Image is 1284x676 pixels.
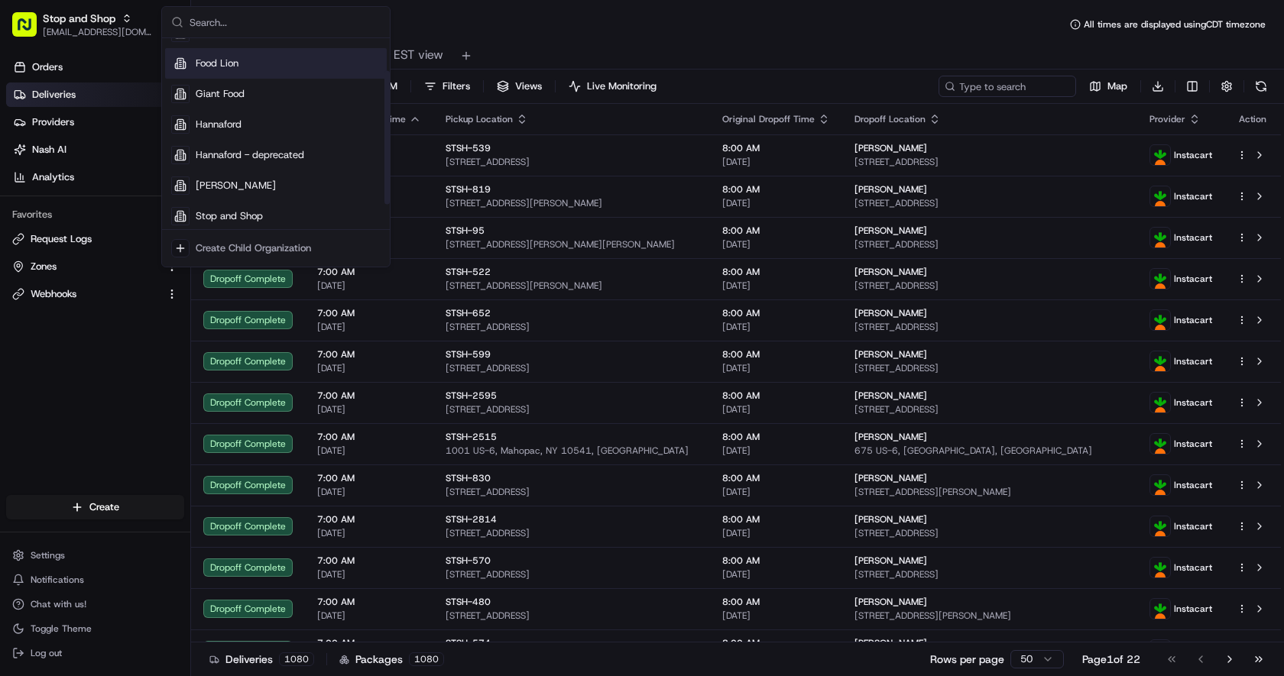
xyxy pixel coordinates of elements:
span: 7:00 AM [317,596,421,608]
div: Create Child Organization [196,241,311,255]
button: Refresh [1250,76,1272,97]
span: [DATE] [317,568,421,581]
span: [STREET_ADDRESS][PERSON_NAME][PERSON_NAME] [446,238,698,251]
div: 📗 [15,223,28,235]
span: STSH-599 [446,348,491,361]
span: Giant Food [196,87,245,101]
span: Pickup Location [446,113,513,125]
span: [STREET_ADDRESS] [446,486,698,498]
span: [DATE] [722,238,830,251]
div: Page 1 of 22 [1082,652,1140,667]
img: profile_instacart_ahold_partner.png [1150,475,1170,495]
span: [DATE] [722,568,830,581]
span: [EMAIL_ADDRESS][DOMAIN_NAME] [43,26,152,38]
span: Toggle Theme [31,623,92,635]
span: Instacart [1174,314,1212,326]
button: Toggle Theme [6,618,184,639]
span: 8:00 AM [722,555,830,567]
span: Filters [443,79,470,93]
button: Chat with us! [6,594,184,615]
span: 8:00 AM [722,142,830,154]
button: Create [6,495,184,519]
input: Type to search [939,76,1076,97]
span: Deliveries [32,88,76,102]
span: Dropoff Location [854,113,926,125]
span: [STREET_ADDRESS] [854,197,1125,209]
p: Rows per page [930,652,1004,667]
span: STSH-652 [446,307,491,319]
button: Live Monitoring [562,76,663,97]
a: Providers [6,110,190,134]
span: 8:00 AM [722,348,830,361]
span: Orders [32,60,63,74]
span: [STREET_ADDRESS] [446,156,698,168]
span: 7:00 AM [317,348,421,361]
span: Food Lion [196,57,238,70]
button: Stop and Shop[EMAIL_ADDRESS][DOMAIN_NAME] [6,6,158,43]
span: [STREET_ADDRESS][PERSON_NAME] [854,610,1125,622]
span: [PERSON_NAME] [854,142,927,154]
div: 1080 [409,652,444,666]
span: All times are displayed using CDT timezone [1084,18,1266,31]
span: [DATE] [317,403,421,416]
span: Original Dropoff Time [722,113,815,125]
span: 7:00 AM [317,472,421,484]
img: profile_instacart_ahold_partner.png [1150,599,1170,619]
span: [DATE] [317,445,421,457]
button: Zones [6,254,184,279]
img: profile_instacart_ahold_partner.png [1150,145,1170,165]
span: Nash AI [32,143,66,157]
span: 8:00 AM [722,472,830,484]
span: 8:00 AM [722,183,830,196]
span: [STREET_ADDRESS] [854,362,1125,374]
img: profile_instacart_ahold_partner.png [1150,310,1170,330]
span: STSH-570 [446,555,491,567]
span: [STREET_ADDRESS] [854,280,1125,292]
span: [PERSON_NAME] [854,266,927,278]
a: Orders [6,55,190,79]
img: profile_instacart_ahold_partner.png [1150,228,1170,247]
span: 8:00 AM [722,513,830,526]
span: [DATE] [722,486,830,498]
span: [STREET_ADDRESS][PERSON_NAME] [854,486,1125,498]
img: profile_instacart_ahold_partner.png [1150,393,1170,412]
span: Map [1107,79,1127,93]
span: Providers [32,115,74,129]
span: [STREET_ADDRESS] [854,527,1125,539]
span: 7:00 AM [317,513,421,526]
span: Instacart [1174,438,1212,450]
span: STSH-539 [446,142,491,154]
img: profile_instacart_ahold_partner.png [1150,186,1170,206]
span: [DATE] [722,362,830,374]
button: Stop and Shop [43,11,115,26]
span: Instacart [1174,396,1212,409]
a: Powered byPylon [108,258,185,270]
span: [PERSON_NAME] [854,431,927,443]
img: profile_instacart_ahold_partner.png [1150,434,1170,454]
span: [PERSON_NAME] [854,348,927,361]
span: [PERSON_NAME] [854,225,927,237]
a: Deliveries [6,82,190,107]
span: STSH-480 [446,596,491,608]
span: STSH-574 [446,637,491,649]
span: [DATE] [722,197,830,209]
a: 📗Knowledge Base [9,215,123,243]
span: Instacart [1174,561,1212,574]
a: Request Logs [12,232,160,246]
img: profile_instacart_ahold_partner.png [1150,558,1170,577]
span: [STREET_ADDRESS] [854,568,1125,581]
span: Instacart [1174,603,1212,615]
img: profile_instacart_ahold_partner.png [1150,640,1170,660]
span: [STREET_ADDRESS][PERSON_NAME] [446,197,698,209]
span: [STREET_ADDRESS][PERSON_NAME] [446,280,698,292]
div: Deliveries [209,652,314,667]
span: API Documentation [144,222,245,237]
span: [PERSON_NAME] [854,307,927,319]
span: Create [89,500,119,514]
span: Hannaford [196,118,242,131]
span: [PERSON_NAME] [854,513,927,526]
span: [DATE] [722,527,830,539]
span: 7:00 AM [317,390,421,402]
span: Knowledge Base [31,222,117,237]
